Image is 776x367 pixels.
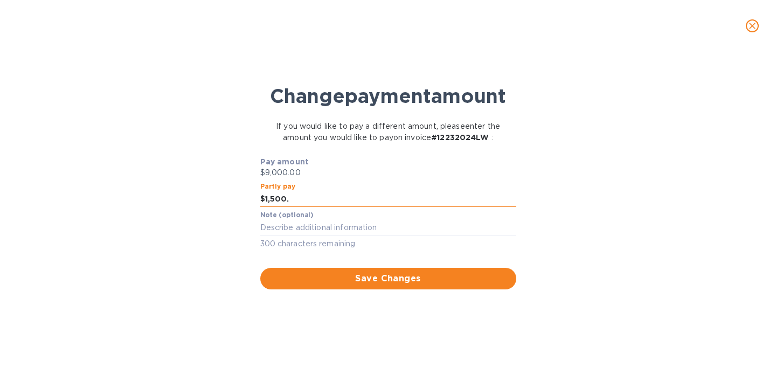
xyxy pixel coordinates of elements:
div: $ [260,191,265,207]
b: # 12232024LW [431,133,489,142]
input: Enter the amount you would like to pay [265,191,516,207]
label: Partly pay [260,183,296,190]
button: Save Changes [260,268,516,289]
p: If you would like to pay a different amount, please enter the amount you would like to pay on inv... [270,121,507,143]
label: Note (optional) [260,212,313,219]
b: Change payment amount [270,84,506,108]
p: $9,000.00 [260,167,516,178]
span: Save Changes [269,272,508,285]
button: close [739,13,765,39]
b: Pay amount [260,157,309,166]
p: 300 characters remaining [260,238,516,250]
